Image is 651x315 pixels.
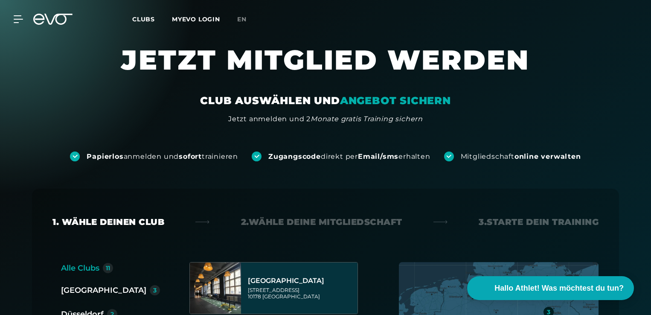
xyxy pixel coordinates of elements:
[70,43,581,94] h1: JETZT MITGLIED WERDEN
[179,152,202,160] strong: sofort
[200,94,450,108] div: CLUB AUSWÄHLEN UND
[494,283,624,294] span: Hallo Athlet! Was möchtest du tun?
[311,115,423,123] em: Monate gratis Training sichern
[358,152,398,160] strong: Email/sms
[268,152,321,160] strong: Zugangscode
[87,152,238,161] div: anmelden und trainieren
[237,15,247,23] span: en
[132,15,172,23] a: Clubs
[106,265,110,271] div: 11
[268,152,430,161] div: direkt per erhalten
[248,287,355,300] div: [STREET_ADDRESS] 10178 [GEOGRAPHIC_DATA]
[153,287,157,293] div: 3
[61,284,146,296] div: [GEOGRAPHIC_DATA]
[61,262,99,274] div: Alle Clubs
[241,216,402,228] div: 2. Wähle deine Mitgliedschaft
[514,152,581,160] strong: online verwalten
[172,15,220,23] a: MYEVO LOGIN
[248,277,355,285] div: [GEOGRAPHIC_DATA]
[467,276,634,300] button: Hallo Athlet! Was möchtest du tun?
[340,94,451,107] em: ANGEBOT SICHERN
[479,216,599,228] div: 3. Starte dein Training
[132,15,155,23] span: Clubs
[87,152,123,160] strong: Papierlos
[52,216,164,228] div: 1. Wähle deinen Club
[547,309,550,315] div: 3
[237,15,257,24] a: en
[228,114,423,124] div: Jetzt anmelden und 2
[190,262,241,314] img: Berlin Alexanderplatz
[461,152,581,161] div: Mitgliedschaft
